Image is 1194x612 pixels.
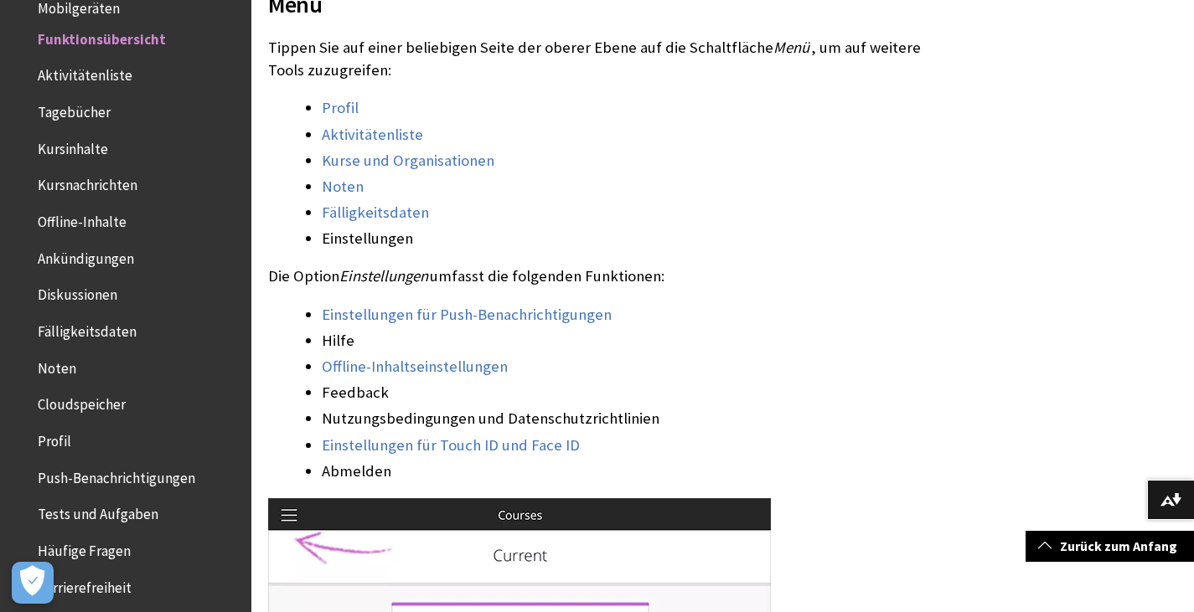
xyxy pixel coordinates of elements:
[322,177,364,197] a: Noten
[322,98,359,118] a: Profil
[38,135,108,157] span: Kursinhalte
[38,391,126,414] span: Cloudspeicher
[38,244,134,267] span: Ankündigungen
[322,435,580,455] a: Einstellungen für Touch ID und Face ID
[322,227,929,250] li: Einstellungen
[322,203,429,223] a: Fälligkeitsdaten
[322,460,929,483] li: Abmelden
[322,305,612,325] a: Einstellungen für Push-Benachrichtigungen
[322,125,423,145] a: Aktivitätenliste
[1026,531,1194,562] a: Zurück zum Anfang
[38,172,137,194] span: Kursnachrichten
[322,151,494,171] a: Kurse und Organisationen
[339,266,428,285] span: Einstellungen
[268,265,929,287] p: Die Option umfasst die folgenden Funktionen:
[38,317,137,340] span: Fälligkeitsdaten
[38,573,132,596] span: Barrierefreiheit
[38,62,132,85] span: Aktivitätenliste
[38,25,166,48] span: Funktionsübersicht
[322,381,929,404] li: Feedback
[12,562,54,604] button: Präferenzen öffnen
[773,38,809,57] span: Menü
[38,281,117,304] span: Diskussionen
[38,354,76,377] span: Noten
[268,37,929,80] p: Tippen Sie auf einer beliebigen Seite der oberer Ebene auf die Schaltfläche , um auf weitere Tool...
[322,357,508,377] a: Offline-Inhaltseinstellungen
[322,407,929,430] li: Nutzungsbedingungen und Datenschutzrichtlinien
[38,537,131,559] span: Häufige Fragen
[38,427,71,450] span: Profil
[38,464,195,486] span: Push-Benachrichtigungen
[322,329,929,352] li: Hilfe
[38,208,127,230] span: Offline-Inhalte
[38,98,111,121] span: Tagebücher
[38,501,158,523] span: Tests und Aufgaben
